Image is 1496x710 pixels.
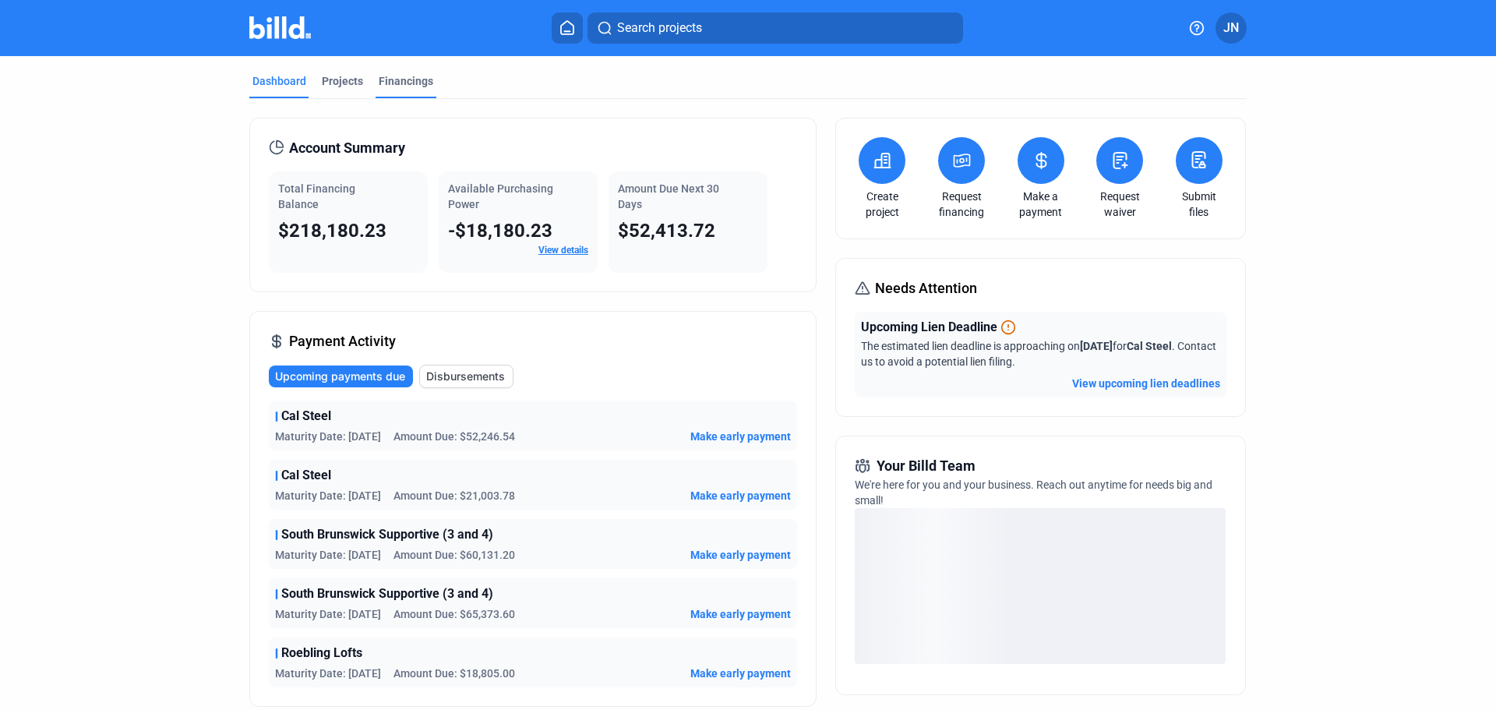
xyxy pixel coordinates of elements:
[393,666,515,681] span: Amount Due: $18,805.00
[419,365,513,388] button: Disbursements
[278,182,355,210] span: Total Financing Balance
[379,73,433,89] div: Financings
[322,73,363,89] div: Projects
[281,407,331,426] span: Cal Steel
[275,606,381,622] span: Maturity Date: [DATE]
[275,547,381,563] span: Maturity Date: [DATE]
[587,12,963,44] button: Search projects
[275,429,381,444] span: Maturity Date: [DATE]
[1223,19,1239,37] span: JN
[855,508,1226,664] div: loading
[393,429,515,444] span: Amount Due: $52,246.54
[275,488,381,503] span: Maturity Date: [DATE]
[393,606,515,622] span: Amount Due: $65,373.60
[690,666,791,681] button: Make early payment
[861,340,1216,368] span: The estimated lien deadline is approaching on for . Contact us to avoid a potential lien filing.
[538,245,588,256] a: View details
[690,488,791,503] button: Make early payment
[281,644,362,662] span: Roebling Lofts
[448,220,552,242] span: -$18,180.23
[690,547,791,563] button: Make early payment
[934,189,989,220] a: Request financing
[275,369,405,384] span: Upcoming payments due
[1215,12,1247,44] button: JN
[855,479,1212,507] span: We're here for you and your business. Reach out anytime for needs big and small!
[426,369,505,384] span: Disbursements
[1080,340,1113,352] span: [DATE]
[393,547,515,563] span: Amount Due: $60,131.20
[1014,189,1068,220] a: Make a payment
[1172,189,1226,220] a: Submit files
[1092,189,1147,220] a: Request waiver
[275,666,381,681] span: Maturity Date: [DATE]
[875,277,977,299] span: Needs Attention
[617,19,702,37] span: Search projects
[249,16,311,39] img: Billd Company Logo
[1127,340,1172,352] span: Cal Steel
[289,137,405,159] span: Account Summary
[618,220,715,242] span: $52,413.72
[618,182,719,210] span: Amount Due Next 30 Days
[281,466,331,485] span: Cal Steel
[448,182,553,210] span: Available Purchasing Power
[690,606,791,622] button: Make early payment
[877,455,976,477] span: Your Billd Team
[690,429,791,444] button: Make early payment
[281,585,493,603] span: South Brunswick Supportive (3 and 4)
[281,525,493,544] span: South Brunswick Supportive (3 and 4)
[252,73,306,89] div: Dashboard
[269,366,413,387] button: Upcoming payments due
[289,330,396,352] span: Payment Activity
[855,189,909,220] a: Create project
[1072,376,1220,391] button: View upcoming lien deadlines
[393,488,515,503] span: Amount Due: $21,003.78
[278,220,386,242] span: $218,180.23
[861,318,997,337] span: Upcoming Lien Deadline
